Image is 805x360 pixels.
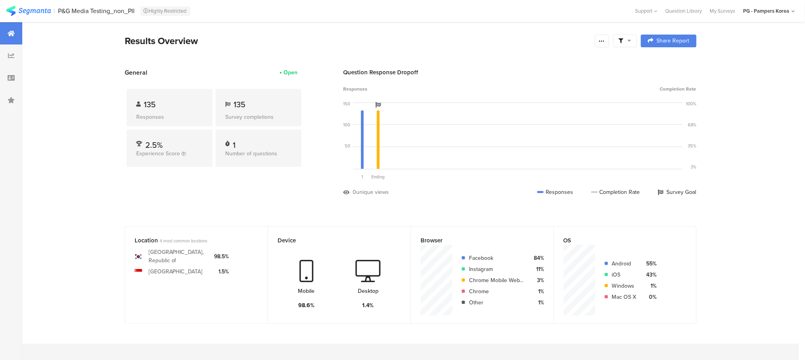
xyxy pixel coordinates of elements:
[643,259,657,268] div: 55%
[363,301,374,310] div: 1.4%
[214,267,229,276] div: 1.5%
[125,34,591,48] div: Results Overview
[160,238,207,244] span: 4 most common locations
[233,139,236,147] div: 1
[298,301,315,310] div: 98.6%
[469,298,524,307] div: Other
[343,101,350,107] div: 150
[643,271,657,279] div: 43%
[564,236,674,245] div: OS
[356,188,389,196] div: unique views
[662,7,706,15] a: Question Library
[343,68,697,77] div: Question Response Dropoff
[149,248,208,265] div: [GEOGRAPHIC_DATA], Republic of
[612,282,637,290] div: Windows
[635,5,658,17] div: Support
[375,102,381,108] i: Survey Goal
[225,149,277,158] span: Number of questions
[688,122,697,128] div: 68%
[530,265,544,273] div: 11%
[234,99,245,110] span: 135
[469,254,524,262] div: Facebook
[343,85,367,93] span: Responses
[214,252,229,261] div: 98.5%
[361,174,363,180] span: 1
[612,259,637,268] div: Android
[54,6,55,15] div: |
[612,271,637,279] div: iOS
[657,38,689,44] span: Share Report
[469,265,524,273] div: Instagram
[278,236,388,245] div: Device
[145,139,163,151] span: 2.5%
[469,276,524,285] div: Chrome Mobile WebView
[284,68,297,77] div: Open
[643,293,657,301] div: 0%
[537,188,573,196] div: Responses
[136,113,203,121] div: Responses
[421,236,531,245] div: Browser
[343,122,350,128] div: 100
[660,85,697,93] span: Completion Rate
[686,101,697,107] div: 100%
[149,267,203,276] div: [GEOGRAPHIC_DATA]
[691,164,697,170] div: 3%
[141,6,190,16] div: Highly Restricted
[530,298,544,307] div: 1%
[530,276,544,285] div: 3%
[353,188,356,196] div: 0
[469,287,524,296] div: Chrome
[530,254,544,262] div: 84%
[298,287,315,295] div: Mobile
[370,174,386,180] div: Ending
[144,99,156,110] span: 135
[125,68,147,77] span: General
[358,287,378,295] div: Desktop
[743,7,790,15] div: PG - Pampers Korea
[136,149,180,158] span: Experience Score
[58,7,135,15] div: P&G Media Testing_non_PII
[135,236,245,245] div: Location
[225,113,292,121] div: Survey completions
[345,143,350,149] div: 50
[658,188,697,196] div: Survey Goal
[612,293,637,301] div: Mac OS X
[591,188,640,196] div: Completion Rate
[6,6,51,16] img: segmanta logo
[530,287,544,296] div: 1%
[706,7,739,15] a: My Surveys
[643,282,657,290] div: 1%
[688,143,697,149] div: 35%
